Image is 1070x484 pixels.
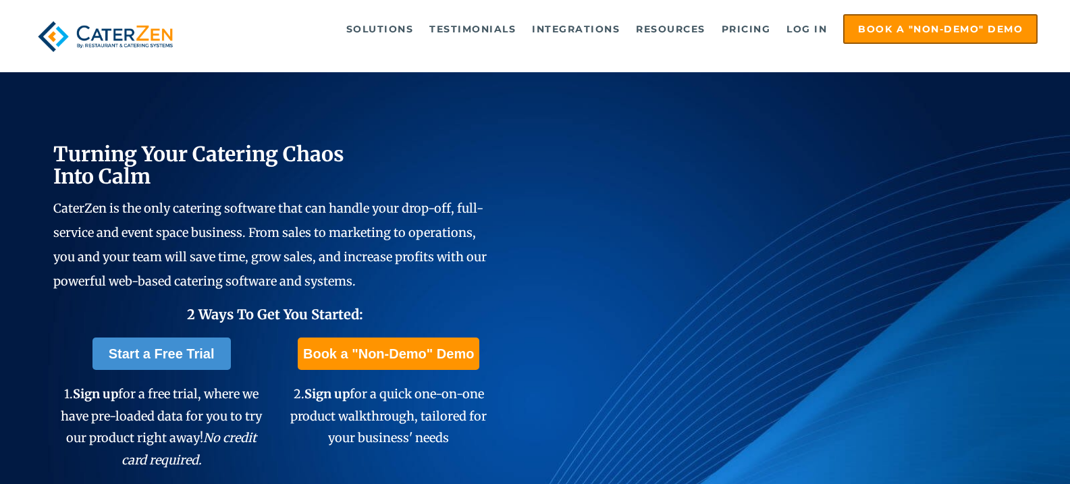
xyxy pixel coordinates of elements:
span: Sign up [304,386,350,402]
a: Log in [780,16,834,43]
img: caterzen [32,14,178,59]
a: Solutions [340,16,421,43]
span: 2 Ways To Get You Started: [187,306,363,323]
a: Resources [629,16,712,43]
div: Navigation Menu [204,14,1038,44]
iframe: Help widget launcher [950,431,1055,469]
a: Book a "Non-Demo" Demo [298,338,479,370]
span: Turning Your Catering Chaos Into Calm [53,141,344,189]
a: Start a Free Trial [92,338,231,370]
a: Testimonials [423,16,523,43]
span: 1. for a free trial, where we have pre-loaded data for you to try our product right away! [61,386,262,467]
a: Integrations [525,16,626,43]
span: CaterZen is the only catering software that can handle your drop-off, full-service and event spac... [53,200,487,289]
em: No credit card required. [122,430,257,467]
a: Pricing [715,16,778,43]
a: Book a "Non-Demo" Demo [843,14,1038,44]
span: Sign up [73,386,118,402]
span: 2. for a quick one-on-one product walkthrough, tailored for your business' needs [290,386,487,446]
